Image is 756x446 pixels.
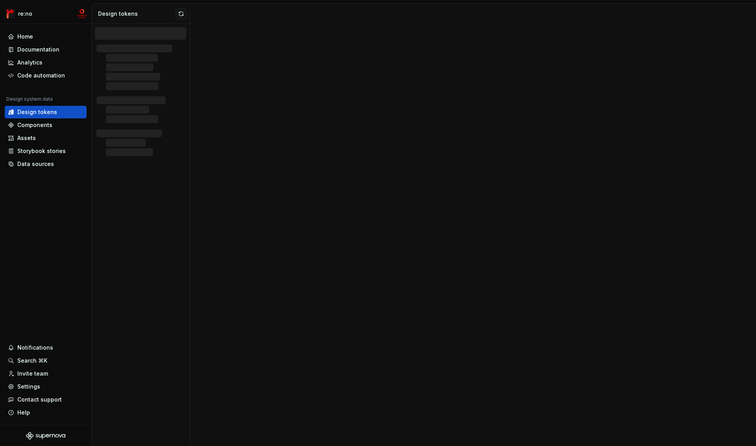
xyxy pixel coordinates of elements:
[18,10,32,18] div: re:no
[5,341,87,354] button: Notifications
[5,367,87,380] a: Invite team
[5,158,87,170] a: Data sources
[5,119,87,131] a: Components
[5,106,87,118] a: Design tokens
[17,357,47,365] div: Search ⌘K
[17,59,43,66] div: Analytics
[17,344,53,352] div: Notifications
[17,396,62,404] div: Contact support
[5,56,87,69] a: Analytics
[17,370,48,378] div: Invite team
[17,121,52,129] div: Components
[5,43,87,56] a: Documentation
[17,383,40,391] div: Settings
[6,96,53,102] div: Design system data
[17,160,54,168] div: Data sources
[17,108,57,116] div: Design tokens
[5,380,87,393] a: Settings
[17,409,30,417] div: Help
[17,33,33,41] div: Home
[5,145,87,157] a: Storybook stories
[5,69,87,82] a: Code automation
[17,134,36,142] div: Assets
[5,30,87,43] a: Home
[98,10,176,18] div: Design tokens
[6,9,15,18] img: 4ec385d3-6378-425b-8b33-6545918efdc5.png
[17,147,66,155] div: Storybook stories
[77,9,87,18] img: mc-develop
[5,406,87,419] button: Help
[17,46,59,53] div: Documentation
[2,5,90,22] button: re:nomc-develop
[17,72,65,79] div: Code automation
[26,432,65,440] svg: Supernova Logo
[5,354,87,367] button: Search ⌘K
[5,393,87,406] button: Contact support
[5,132,87,144] a: Assets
